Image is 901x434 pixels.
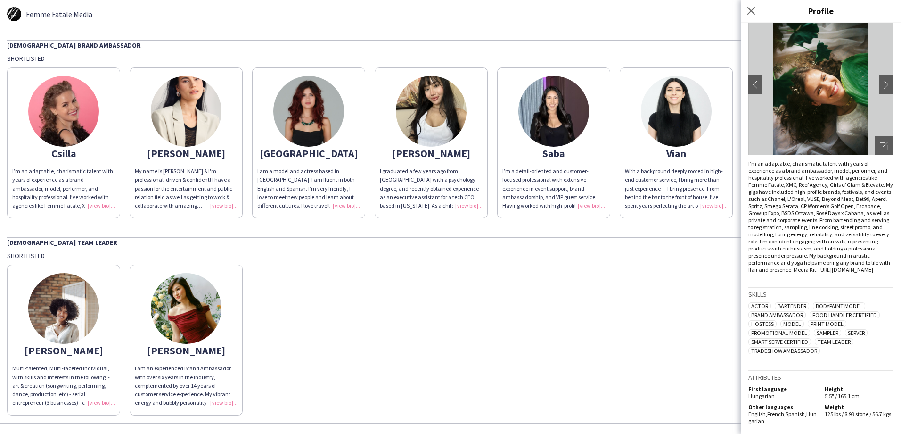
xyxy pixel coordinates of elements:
div: [PERSON_NAME] [135,149,238,158]
div: Open photos pop-in [875,136,893,155]
div: Multi-talented, Multi-faceted individual, with skills and interests in the following: - art & cre... [12,364,115,407]
h5: Weight [825,403,893,410]
span: French , [767,410,786,417]
div: Shortlisted [7,54,894,63]
img: thumb-39854cd5-1e1b-4859-a9f5-70b3ac76cbb6.jpg [641,76,712,147]
div: Saba [502,149,605,158]
img: thumb-4ef09eab-5109-47b9-bb7f-77f7103c1f44.jpg [396,76,467,147]
h5: First language [748,385,817,392]
div: [DEMOGRAPHIC_DATA] Team Leader [7,237,894,247]
span: Print Model [808,320,846,327]
img: thumb-68a7447e5e02d.png [151,76,221,147]
span: English , [748,410,767,417]
div: I’m an adaptable, charismatic talent with years of experience as a brand ambassador, model, perfo... [12,167,115,210]
span: Hungarian [748,392,775,400]
div: Shortlisted [7,251,894,260]
h5: Other languages [748,403,817,410]
span: Hungarian [748,410,817,425]
div: [PERSON_NAME] [135,346,238,355]
span: 125 lbs / 8.93 stone / 56.7 kgs [825,410,891,417]
h3: Skills [748,290,893,299]
div: [PERSON_NAME] [380,149,483,158]
span: Bodypaint Model [813,302,865,309]
span: Food Handler Certified [810,311,880,318]
div: Vian [625,149,728,158]
img: thumb-ccd8f9e4-34f5-45c6-b702-e2d621c1b25d.jpg [28,273,99,344]
div: [PERSON_NAME] [12,346,115,355]
div: [DEMOGRAPHIC_DATA] Brand Ambassador [7,40,894,50]
img: thumb-6884580e3ef63.jpg [28,76,99,147]
span: Hostess [748,320,777,327]
span: 5'5" / 165.1 cm [825,392,860,400]
img: Crew avatar or photo [748,14,893,155]
div: I’m an adaptable, charismatic talent with years of experience as a brand ambassador, model, perfo... [748,160,893,273]
div: My name is [PERSON_NAME] & I'm professional, driven & confident! I have a passion for the enterta... [135,167,238,210]
div: I am an experienced Brand Ambassador with over six years in the industry, complemented by over 14... [135,364,238,407]
img: thumb-5d261e8036265.jpg [7,7,21,21]
span: Femme Fatale Media [26,10,92,18]
div: With a background deeply rooted in high-end customer service, I bring more than just experience —... [625,167,728,210]
span: Tradeshow Ambassador [748,347,820,354]
h5: Height [825,385,893,392]
div: I’m a detail-oriented and customer-focused professional with extensive experience in event suppor... [502,167,605,210]
span: Team Leader [815,338,853,345]
div: Csilla [12,149,115,158]
img: thumb-687557a3ccd97.jpg [518,76,589,147]
span: Brand Ambassador [748,311,806,318]
span: Server [845,329,868,336]
span: Model [780,320,804,327]
img: thumb-6822569337d1e.jpeg [151,273,221,344]
span: Smart Serve Certified [748,338,811,345]
div: I graduated a few years ago from [GEOGRAPHIC_DATA] with a psychology degree, and recently obtaine... [380,167,483,210]
h3: Attributes [748,373,893,382]
img: thumb-35fa3feb-fcf2-430b-b907-b0b90241f34d.jpg [273,76,344,147]
div: I am a model and actress based in [GEOGRAPHIC_DATA]. I am fluent in both English and Spanish. I’m... [257,167,360,210]
span: Sampler [814,329,841,336]
h3: Profile [741,5,901,17]
span: Spanish , [786,410,806,417]
span: Promotional Model [748,329,810,336]
span: Bartender [775,302,809,309]
div: [GEOGRAPHIC_DATA] [257,149,360,158]
span: Actor [748,302,771,309]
